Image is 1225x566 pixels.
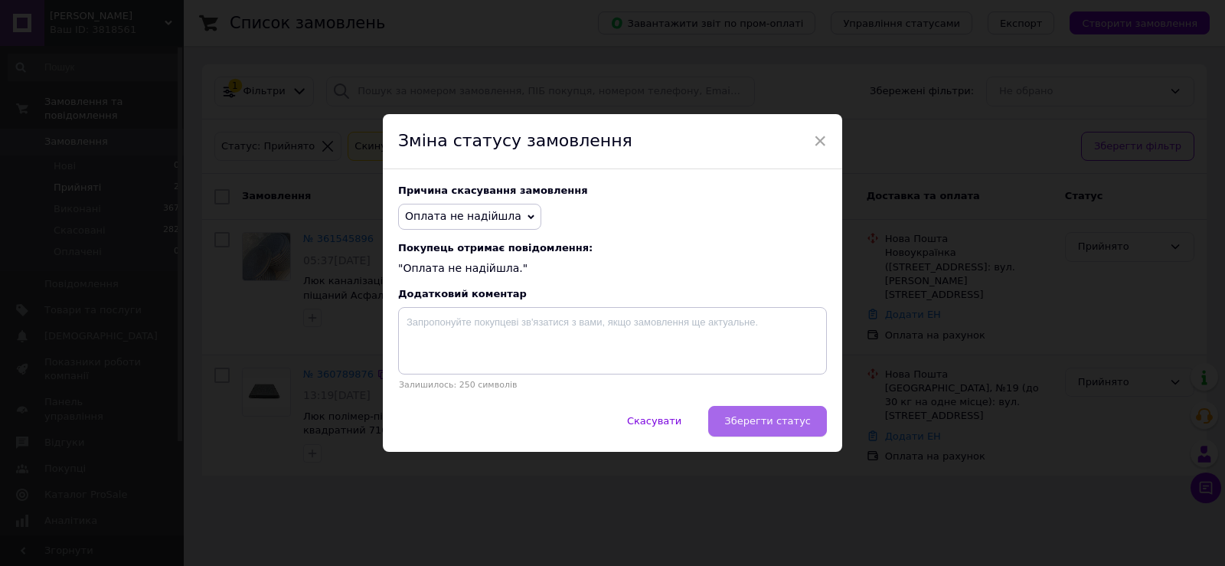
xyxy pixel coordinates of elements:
[398,185,827,196] div: Причина скасування замовлення
[398,242,827,276] div: "Оплата не надійшла."
[398,288,827,299] div: Додатковий коментар
[813,128,827,154] span: ×
[627,415,681,427] span: Скасувати
[405,210,521,222] span: Оплата не надійшла
[724,415,811,427] span: Зберегти статус
[611,406,697,437] button: Скасувати
[398,242,827,254] span: Покупець отримає повідомлення:
[708,406,827,437] button: Зберегти статус
[383,114,842,169] div: Зміна статусу замовлення
[398,380,827,390] p: Залишилось: 250 символів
